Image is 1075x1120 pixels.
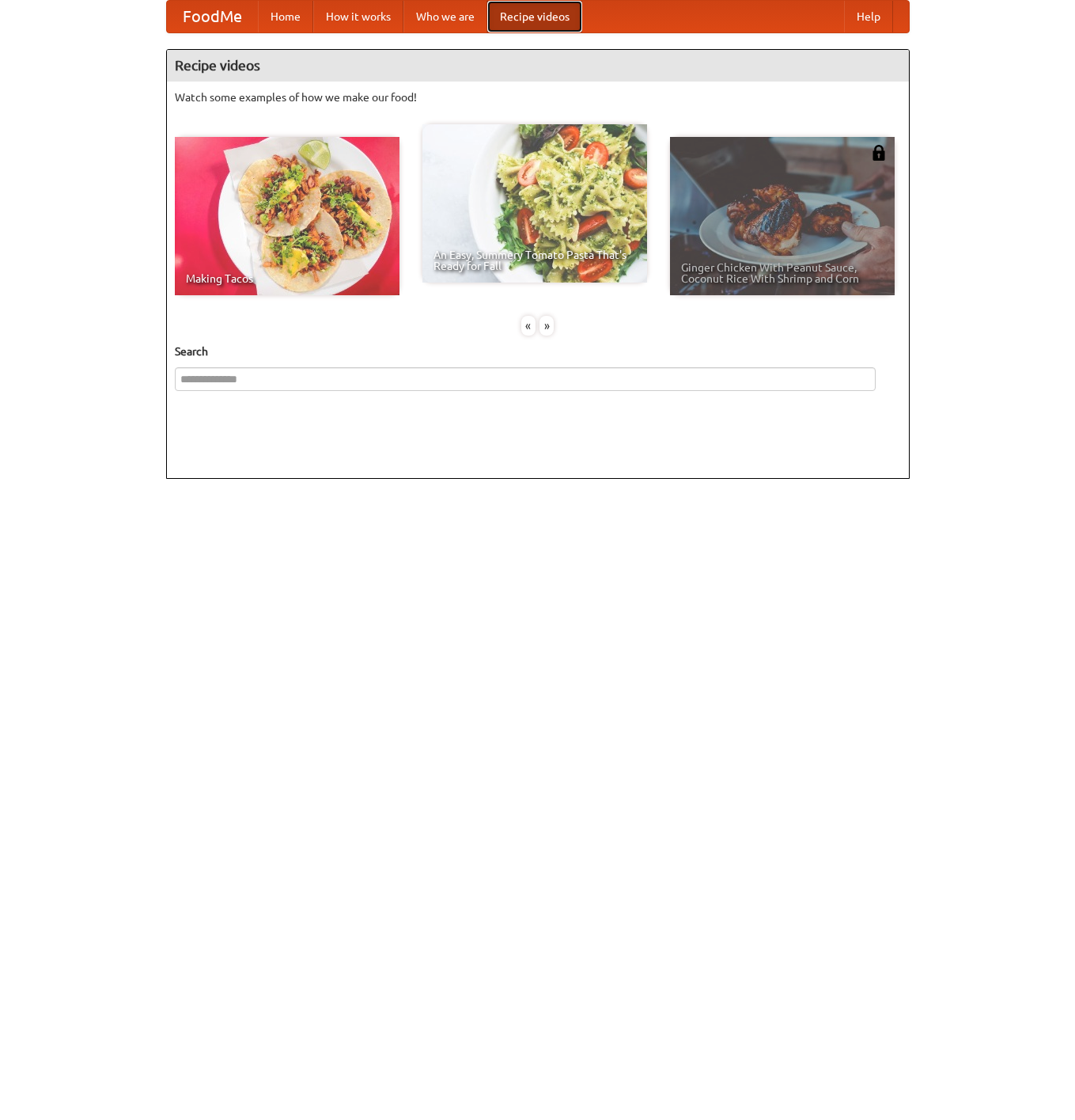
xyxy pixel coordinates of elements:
div: « [521,316,536,336]
a: Making Tacos [175,137,399,295]
a: Home [258,1,313,32]
img: 483408.png [871,145,887,161]
a: An Easy, Summery Tomato Pasta That's Ready for Fall [422,124,647,283]
a: FoodMe [167,1,258,32]
a: Who we are [403,1,487,32]
h4: Recipe videos [167,50,909,82]
span: Making Tacos [186,273,388,284]
a: How it works [313,1,403,32]
div: » [539,316,554,336]
a: Help [844,1,893,32]
h5: Search [175,344,901,359]
span: An Easy, Summery Tomato Pasta That's Ready for Fall [433,249,636,271]
p: Watch some examples of how we make our food! [175,89,901,105]
a: Recipe videos [487,1,582,32]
